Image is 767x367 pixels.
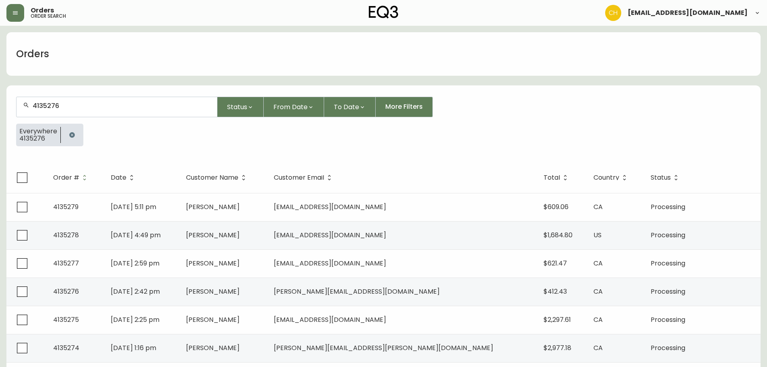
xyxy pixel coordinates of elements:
span: Country [593,175,619,180]
span: [EMAIL_ADDRESS][DOMAIN_NAME] [274,230,386,240]
span: [PERSON_NAME] [186,343,240,352]
span: 4135276 [53,287,79,296]
span: Processing [651,230,685,240]
button: More Filters [376,97,433,117]
span: Processing [651,343,685,352]
span: More Filters [385,102,423,111]
span: Customer Name [186,175,238,180]
span: Customer Name [186,174,249,181]
span: Date [111,174,137,181]
span: $621.47 [544,259,567,268]
span: 4135276 [19,135,57,142]
span: 4135277 [53,259,79,268]
span: CA [593,343,603,352]
span: 4135274 [53,343,79,352]
span: [PERSON_NAME] [186,230,240,240]
span: Processing [651,315,685,324]
span: [DATE] 2:42 pm [111,287,160,296]
span: [EMAIL_ADDRESS][DOMAIN_NAME] [274,259,386,268]
span: Order # [53,174,90,181]
span: [PERSON_NAME][EMAIL_ADDRESS][PERSON_NAME][DOMAIN_NAME] [274,343,493,352]
h1: Orders [16,47,49,61]
span: $1,684.80 [544,230,573,240]
span: From Date [273,102,308,112]
span: [PERSON_NAME] [186,287,240,296]
span: [DATE] 2:59 pm [111,259,159,268]
span: Everywhere [19,128,57,135]
span: Date [111,175,126,180]
span: CA [593,259,603,268]
span: [DATE] 1:16 pm [111,343,156,352]
span: [PERSON_NAME] [186,315,240,324]
span: US [593,230,602,240]
span: Status [651,175,671,180]
span: Customer Email [274,175,324,180]
button: From Date [264,97,324,117]
span: [DATE] 5:11 pm [111,202,156,211]
span: Order # [53,175,79,180]
span: Total [544,174,571,181]
span: [PERSON_NAME][EMAIL_ADDRESS][DOMAIN_NAME] [274,287,440,296]
span: CA [593,202,603,211]
span: 4135278 [53,230,79,240]
span: Processing [651,287,685,296]
span: Processing [651,259,685,268]
span: [PERSON_NAME] [186,202,240,211]
span: [DATE] 4:49 pm [111,230,161,240]
span: [EMAIL_ADDRESS][DOMAIN_NAME] [274,202,386,211]
span: Status [227,102,247,112]
input: Search [33,102,211,110]
span: CA [593,315,603,324]
img: logo [369,6,399,19]
span: [PERSON_NAME] [186,259,240,268]
span: 4135275 [53,315,79,324]
span: $412.43 [544,287,567,296]
span: [DATE] 2:25 pm [111,315,159,324]
span: Status [651,174,681,181]
button: To Date [324,97,376,117]
img: 6288462cea190ebb98a2c2f3c744dd7e [605,5,621,21]
span: Country [593,174,630,181]
span: Total [544,175,560,180]
span: $2,977.18 [544,343,571,352]
span: To Date [334,102,359,112]
span: $2,297.61 [544,315,571,324]
span: [EMAIL_ADDRESS][DOMAIN_NAME] [274,315,386,324]
span: 4135279 [53,202,79,211]
span: Customer Email [274,174,335,181]
span: [EMAIL_ADDRESS][DOMAIN_NAME] [628,10,748,16]
span: Orders [31,7,54,14]
button: Status [217,97,264,117]
h5: order search [31,14,66,19]
span: Processing [651,202,685,211]
span: CA [593,287,603,296]
span: $609.06 [544,202,569,211]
